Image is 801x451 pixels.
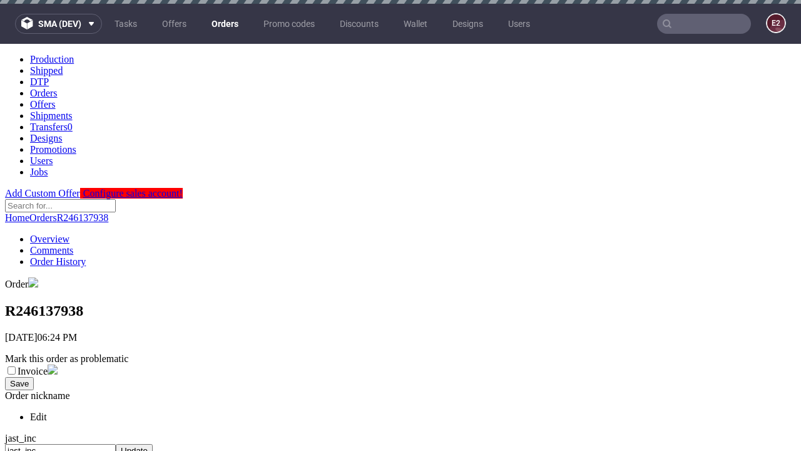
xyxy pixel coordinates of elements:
h1: R246137938 [5,259,796,276]
button: Save [5,333,34,346]
a: Offers [30,55,56,66]
a: Discounts [332,14,386,34]
input: Short company name, ie.: 'coca-cola-inc' [5,400,116,413]
button: sma (dev) [15,14,102,34]
a: Production [30,10,74,21]
span: sma (dev) [38,19,81,28]
a: Overview [30,190,69,200]
div: Mark this order as problematic [5,309,796,321]
a: Designs [445,14,491,34]
a: Home [5,168,29,179]
div: jast_inc [5,389,796,400]
a: Wallet [396,14,435,34]
span: Configure sales account! [83,144,183,155]
div: Order [5,234,796,246]
a: Order History [30,212,86,223]
a: Add Custom Offer [5,144,80,155]
a: Transfers0 [30,78,73,88]
a: Shipped [30,21,63,32]
a: Orders [29,168,57,179]
a: Jobs [30,123,48,133]
figcaption: e2 [767,14,785,32]
p: [DATE] [5,288,796,299]
a: Users [501,14,538,34]
a: Comments [30,201,73,212]
img: icon-invoice-flag.svg [48,321,58,331]
a: DTP [30,33,49,43]
a: Promo codes [256,14,322,34]
a: Tasks [107,14,145,34]
a: Promotions [30,100,76,111]
button: Update [116,400,153,413]
a: Offers [155,14,194,34]
span: 06:24 PM [38,288,78,299]
a: Configure sales account! [80,144,183,155]
label: Invoice [18,322,48,333]
a: Designs [30,89,63,100]
a: Edit [30,368,47,378]
a: Orders [30,44,58,54]
img: gb-5d72c5a8bef80fca6f99f476e15ec95ce2d5e5f65c6dab9ee8e56348be0d39fc.png [28,234,38,244]
a: Orders [204,14,246,34]
a: Shipments [30,66,73,77]
input: Search for... [5,155,116,168]
div: Order nickname [5,346,796,379]
span: 0 [68,78,73,88]
a: R246137938 [57,168,109,179]
a: Users [30,111,53,122]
